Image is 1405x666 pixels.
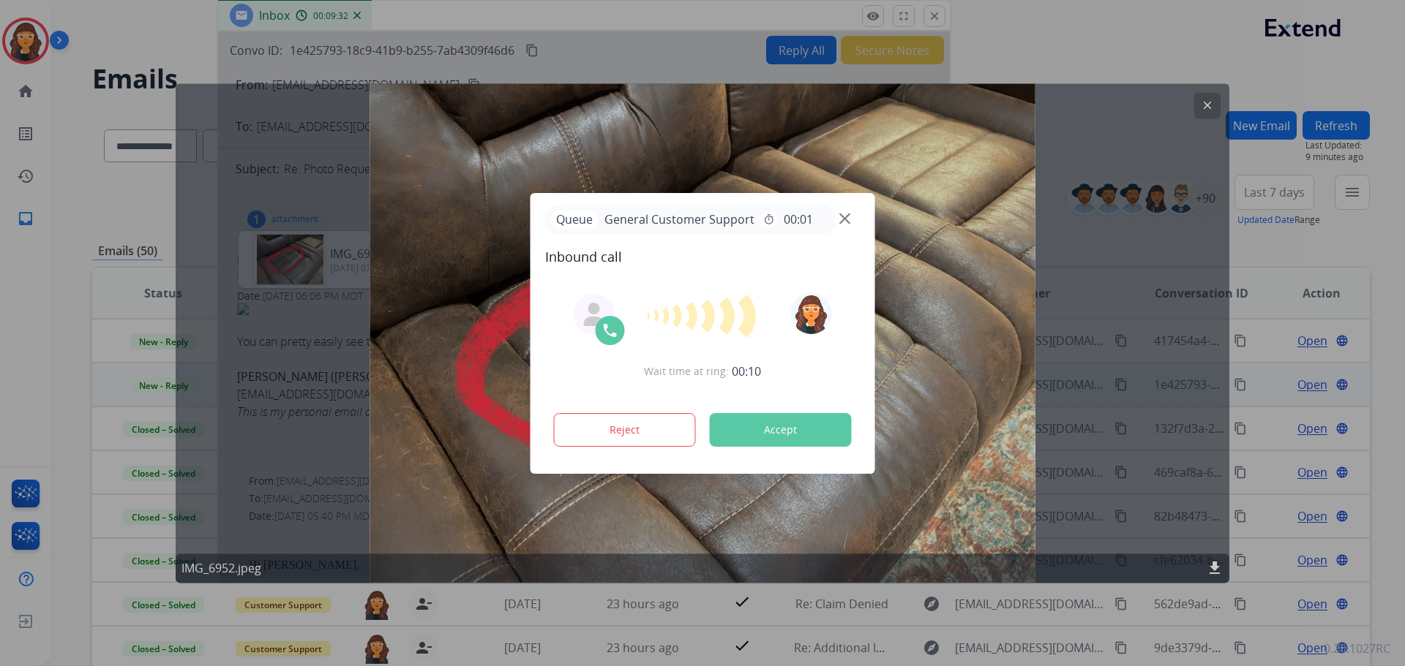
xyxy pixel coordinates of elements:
button: Reject [554,413,696,447]
span: 00:01 [784,211,813,228]
img: agent-avatar [582,303,606,326]
img: avatar [790,293,831,334]
span: Inbound call [545,246,861,267]
p: 0.20.1027RC [1324,640,1390,657]
img: close-button [839,213,850,224]
p: Queue [551,211,599,229]
img: call-icon [602,322,619,339]
span: 00:10 [732,363,761,380]
span: General Customer Support [599,211,760,228]
button: Accept [710,413,852,447]
span: Wait time at ring: [644,364,729,379]
mat-icon: timer [763,213,775,225]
